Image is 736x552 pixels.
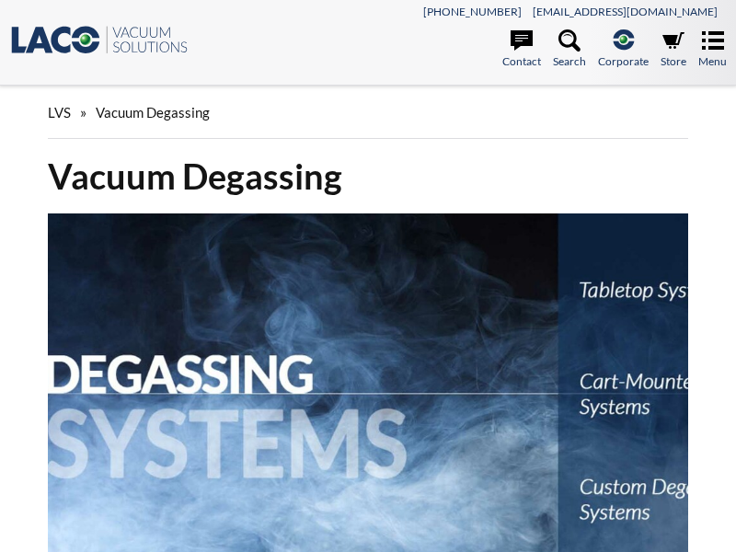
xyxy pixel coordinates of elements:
span: Corporate [598,52,649,70]
div: » [48,86,688,139]
a: [PHONE_NUMBER] [423,5,522,18]
a: Contact [502,29,541,70]
span: LVS [48,104,71,121]
a: Menu [698,29,727,70]
h1: Vacuum Degassing [48,154,688,199]
span: Vacuum Degassing [96,104,210,121]
a: Search [553,29,586,70]
a: [EMAIL_ADDRESS][DOMAIN_NAME] [533,5,718,18]
a: Store [661,29,686,70]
